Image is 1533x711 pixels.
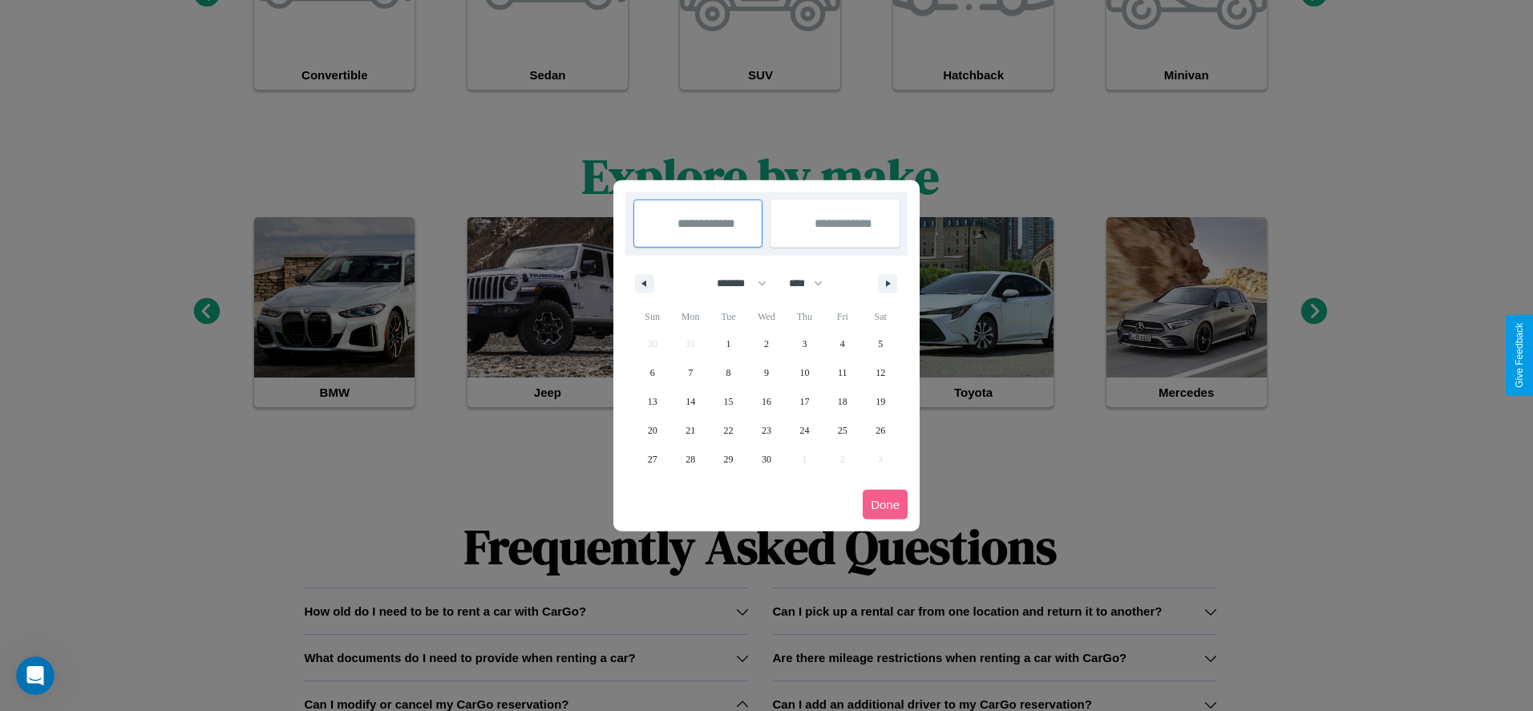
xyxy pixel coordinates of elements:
[724,387,734,416] span: 15
[671,445,709,474] button: 28
[747,445,785,474] button: 30
[876,416,885,445] span: 26
[799,416,809,445] span: 24
[762,445,771,474] span: 30
[633,304,671,329] span: Sun
[823,416,861,445] button: 25
[648,445,657,474] span: 27
[686,445,695,474] span: 28
[710,416,747,445] button: 22
[671,304,709,329] span: Mon
[724,445,734,474] span: 29
[762,416,771,445] span: 23
[786,358,823,387] button: 10
[863,490,908,519] button: Done
[786,304,823,329] span: Thu
[862,358,900,387] button: 12
[876,358,885,387] span: 12
[671,387,709,416] button: 14
[823,329,861,358] button: 4
[862,329,900,358] button: 5
[747,329,785,358] button: 2
[878,329,883,358] span: 5
[710,358,747,387] button: 8
[710,329,747,358] button: 1
[823,304,861,329] span: Fri
[786,416,823,445] button: 24
[710,445,747,474] button: 29
[650,358,655,387] span: 6
[764,329,769,358] span: 2
[648,416,657,445] span: 20
[747,416,785,445] button: 23
[747,304,785,329] span: Wed
[799,358,809,387] span: 10
[762,387,771,416] span: 16
[838,358,847,387] span: 11
[823,358,861,387] button: 11
[799,387,809,416] span: 17
[726,329,731,358] span: 1
[747,358,785,387] button: 9
[688,358,693,387] span: 7
[1514,323,1525,388] div: Give Feedback
[786,329,823,358] button: 3
[862,304,900,329] span: Sat
[862,416,900,445] button: 26
[633,358,671,387] button: 6
[686,387,695,416] span: 14
[726,358,731,387] span: 8
[633,416,671,445] button: 20
[671,416,709,445] button: 21
[710,387,747,416] button: 15
[802,329,807,358] span: 3
[633,445,671,474] button: 27
[838,387,847,416] span: 18
[838,416,847,445] span: 25
[786,387,823,416] button: 17
[823,387,861,416] button: 18
[648,387,657,416] span: 13
[16,656,55,695] iframe: Intercom live chat
[686,416,695,445] span: 21
[724,416,734,445] span: 22
[840,329,845,358] span: 4
[764,358,769,387] span: 9
[633,387,671,416] button: 13
[710,304,747,329] span: Tue
[876,387,885,416] span: 19
[671,358,709,387] button: 7
[862,387,900,416] button: 19
[747,387,785,416] button: 16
